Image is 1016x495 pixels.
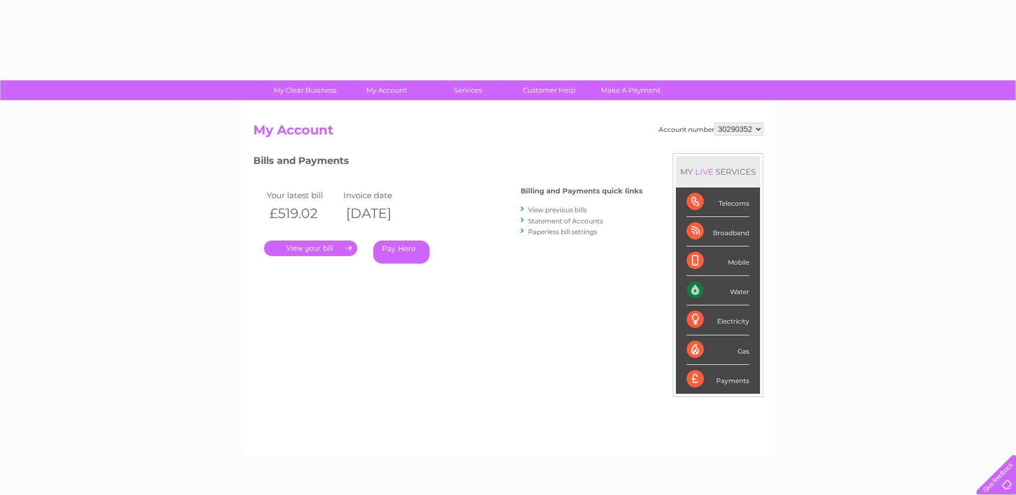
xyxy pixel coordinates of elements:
[687,246,749,276] div: Mobile
[264,202,341,224] th: £519.02
[528,217,603,225] a: Statement of Accounts
[373,241,430,264] a: Pay Here
[341,188,418,202] td: Invoice date
[687,365,749,394] div: Payments
[261,80,349,100] a: My Clear Business
[424,80,512,100] a: Services
[687,305,749,335] div: Electricity
[687,217,749,246] div: Broadband
[341,202,418,224] th: [DATE]
[659,123,763,136] div: Account number
[676,156,760,187] div: MY SERVICES
[528,206,587,214] a: View previous bills
[687,335,749,365] div: Gas
[693,167,716,177] div: LIVE
[253,123,763,143] h2: My Account
[687,187,749,217] div: Telecoms
[687,276,749,305] div: Water
[264,241,357,256] a: .
[264,188,341,202] td: Your latest bill
[342,80,431,100] a: My Account
[505,80,593,100] a: Customer Help
[253,153,643,172] h3: Bills and Payments
[586,80,675,100] a: Make A Payment
[521,187,643,195] h4: Billing and Payments quick links
[528,228,597,236] a: Paperless bill settings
